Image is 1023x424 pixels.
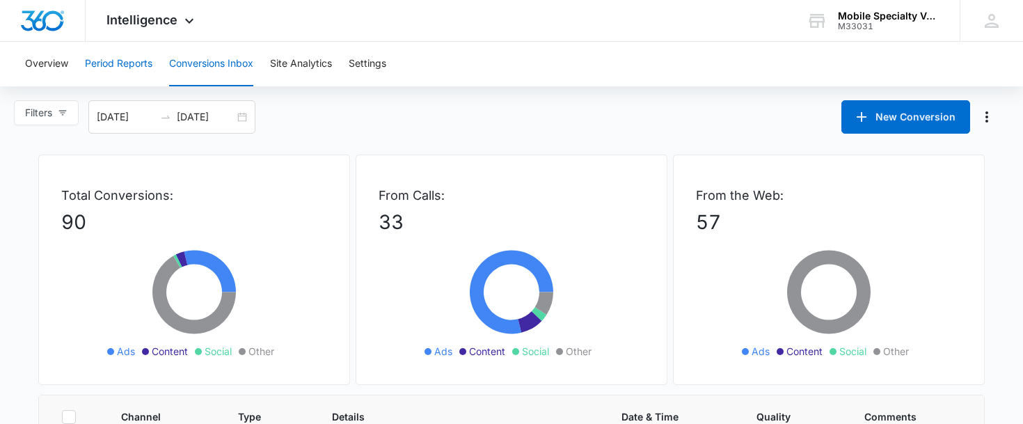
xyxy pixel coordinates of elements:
[177,109,235,125] input: End date
[25,42,68,86] button: Overview
[841,100,970,134] button: New Conversion
[61,186,327,205] p: Total Conversions:
[696,186,962,205] p: From the Web:
[469,344,505,359] span: Content
[379,207,644,237] p: 33
[270,42,332,86] button: Site Analytics
[238,409,278,424] span: Type
[786,344,823,359] span: Content
[160,111,171,123] span: to
[752,344,770,359] span: Ads
[248,344,274,359] span: Other
[379,186,644,205] p: From Calls:
[332,409,567,424] span: Details
[14,100,79,125] button: Filters
[205,344,232,359] span: Social
[117,344,135,359] span: Ads
[106,13,177,27] span: Intelligence
[97,109,154,125] input: Start date
[349,42,386,86] button: Settings
[160,111,171,123] span: swap-right
[696,207,962,237] p: 57
[621,409,704,424] span: Date & Time
[839,344,866,359] span: Social
[838,10,939,22] div: account name
[864,409,942,424] span: Comments
[169,42,253,86] button: Conversions Inbox
[121,409,184,424] span: Channel
[25,105,52,120] span: Filters
[838,22,939,31] div: account id
[152,344,188,359] span: Content
[85,42,152,86] button: Period Reports
[61,207,327,237] p: 90
[434,344,452,359] span: Ads
[522,344,549,359] span: Social
[883,344,909,359] span: Other
[566,344,592,359] span: Other
[976,106,998,128] button: Manage Numbers
[756,409,810,424] span: Quality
